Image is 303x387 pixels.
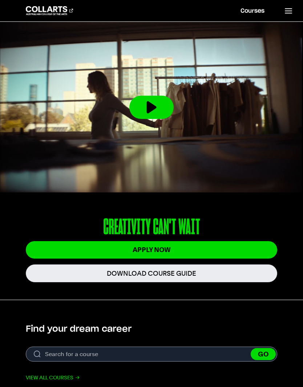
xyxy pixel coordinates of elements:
[251,348,276,360] button: GO
[26,323,132,335] h2: Find your dream career
[26,373,80,382] a: View all courses
[26,216,277,240] p: CREATIVITY CAN'T WAIT
[26,347,277,362] input: Search for a course
[26,264,277,282] a: Download Course Guide
[26,347,277,362] form: Search
[26,6,73,15] div: Go to homepage
[26,241,277,258] a: Apply Now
